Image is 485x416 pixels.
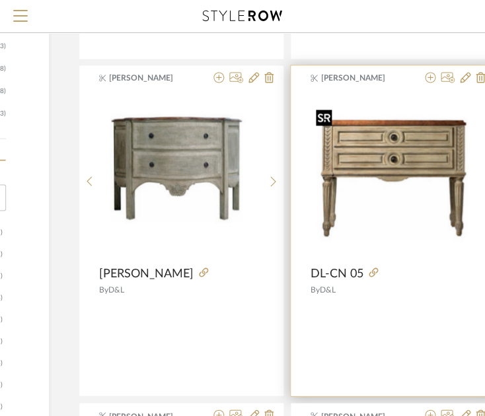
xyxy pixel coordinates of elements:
[108,285,124,293] span: D&L
[311,285,320,293] span: By
[311,266,363,281] span: DL-CN 05
[99,266,194,281] span: [PERSON_NAME]
[99,108,263,244] img: FLORIAN COMMODE
[321,72,404,84] span: [PERSON_NAME]
[99,94,263,259] div: 0
[320,285,336,293] span: D&L
[109,72,192,84] span: [PERSON_NAME]
[311,104,475,248] img: DL-CN 05
[99,285,108,293] span: By
[311,94,475,259] div: 0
